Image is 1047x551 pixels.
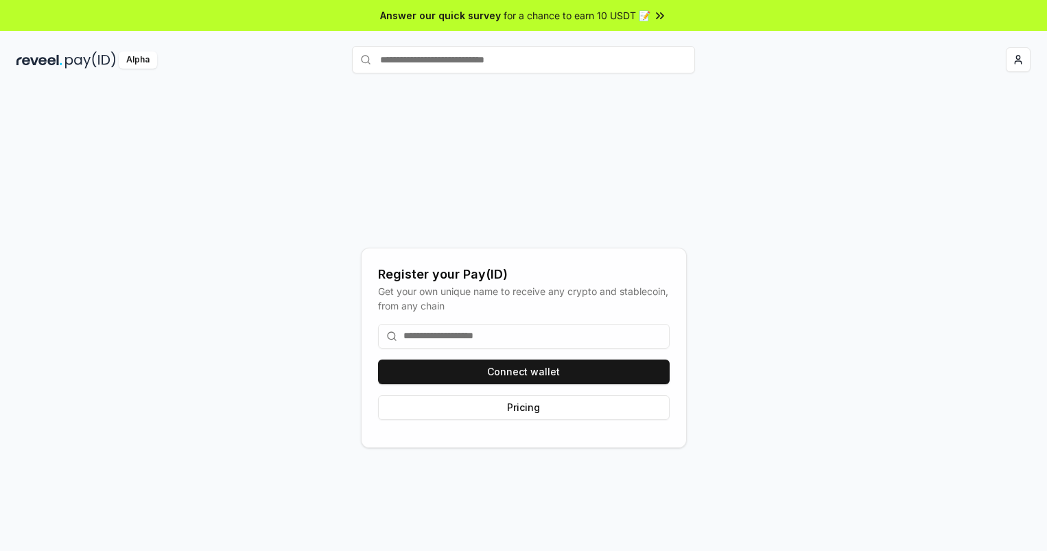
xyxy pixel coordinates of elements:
img: pay_id [65,51,116,69]
div: Alpha [119,51,157,69]
span: Answer our quick survey [380,8,501,23]
div: Get your own unique name to receive any crypto and stablecoin, from any chain [378,284,670,313]
div: Register your Pay(ID) [378,265,670,284]
button: Pricing [378,395,670,420]
img: reveel_dark [16,51,62,69]
button: Connect wallet [378,360,670,384]
span: for a chance to earn 10 USDT 📝 [504,8,650,23]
